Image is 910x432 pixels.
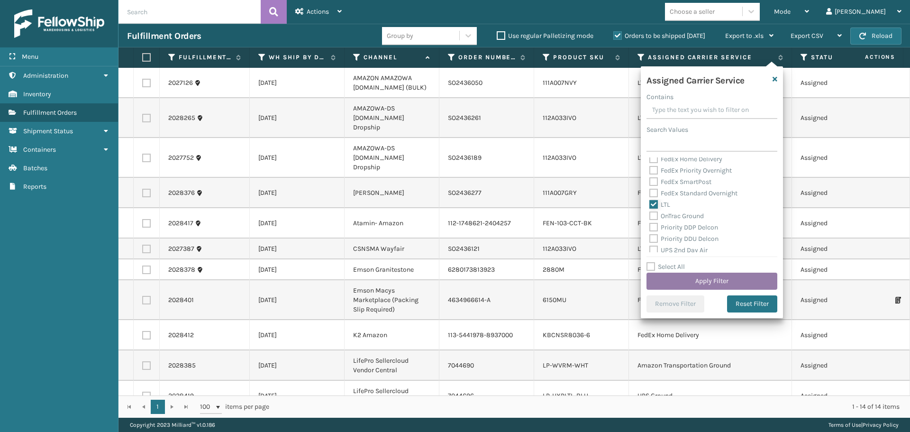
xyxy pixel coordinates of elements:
[387,31,413,41] div: Group by
[895,297,901,303] i: Print Packing Slip
[646,295,704,313] button: Remove Filter
[439,280,534,320] td: 4634966614-A
[792,320,887,350] td: Assigned
[646,92,673,102] label: Contains
[629,381,792,411] td: UPS Ground
[792,138,887,178] td: Assigned
[553,53,610,62] label: Product SKU
[168,153,194,163] a: 2027752
[22,53,38,61] span: Menu
[250,320,345,350] td: [DATE]
[23,146,56,154] span: Containers
[792,259,887,280] td: Assigned
[151,400,165,414] a: 1
[649,155,722,163] label: FedEx Home Delivery
[345,320,439,350] td: K2 Amazon
[646,273,777,290] button: Apply Filter
[649,223,718,231] label: Priority DDP Delcon
[648,53,773,62] label: Assigned Carrier Service
[439,239,534,259] td: SO2436121
[439,381,534,411] td: 7044696
[269,53,326,62] label: WH Ship By Date
[543,114,576,122] a: 112A033IVO
[345,381,439,411] td: LifePro Sellercloud Vendor Central
[629,68,792,98] td: LTL
[646,125,688,135] label: Search Values
[792,239,887,259] td: Assigned
[23,127,73,135] span: Shipment Status
[439,350,534,381] td: 7044690
[250,259,345,280] td: [DATE]
[649,189,737,197] label: FedEx Standard Overnight
[200,400,269,414] span: items per page
[543,266,564,274] a: 2880M
[792,68,887,98] td: Assigned
[23,90,51,98] span: Inventory
[168,244,194,254] a: 2027387
[828,422,861,428] a: Terms of Use
[649,212,704,220] label: OnTrac Ground
[250,280,345,320] td: [DATE]
[168,188,195,198] a: 2028376
[629,320,792,350] td: FedEx Home Delivery
[649,178,711,186] label: FedEx SmartPost
[863,422,899,428] a: Privacy Policy
[792,208,887,239] td: Assigned
[629,208,792,239] td: FedEx Home Delivery
[168,265,195,275] a: 2028378
[23,164,47,172] span: Batches
[250,208,345,239] td: [DATE]
[649,235,719,243] label: Priority DDU Delcon
[792,98,887,138] td: Assigned
[439,178,534,208] td: SO2436277
[497,32,593,40] label: Use regular Palletizing mode
[646,263,685,271] label: Select All
[345,259,439,280] td: Emson Granitestone
[345,208,439,239] td: Atamin- Amazon
[543,189,577,197] a: 111A007GRY
[792,178,887,208] td: Assigned
[543,219,592,227] a: FEN-103-CCT-BK
[725,32,764,40] span: Export to .xls
[774,8,791,16] span: Mode
[439,259,534,280] td: 6280173813923
[835,49,901,65] span: Actions
[127,30,201,42] h3: Fulfillment Orders
[250,350,345,381] td: [DATE]
[200,402,214,412] span: 100
[168,361,196,370] a: 2028385
[345,68,439,98] td: AMAZON AMAZOWA [DOMAIN_NAME] (BULK)
[439,98,534,138] td: SO2436261
[179,53,231,62] label: Fulfillment Order Id
[850,28,901,45] button: Reload
[629,178,792,208] td: FedEx Ground
[543,361,588,369] a: LP-WVRM-WHT
[439,138,534,178] td: SO2436189
[307,8,329,16] span: Actions
[345,280,439,320] td: Emson Macys Marketplace (Packing Slip Required)
[168,331,194,340] a: 2028412
[543,245,576,253] a: 112A033IVO
[543,392,588,400] a: LP-HXPLTL-BLU
[649,166,732,175] label: FedEx Priority Overnight
[543,154,576,162] a: 112A033IVO
[646,102,777,119] input: Type the text you wish to filter on
[14,9,104,38] img: logo
[439,208,534,239] td: 112-1748621-2404257
[345,178,439,208] td: [PERSON_NAME]
[649,246,708,254] label: UPS 2nd Day Air
[130,418,215,432] p: Copyright 2023 Milliard™ v 1.0.186
[364,53,421,62] label: Channel
[439,320,534,350] td: 113-5441978-8937000
[345,98,439,138] td: AMAZOWA-DS [DOMAIN_NAME] Dropship
[828,418,899,432] div: |
[282,402,900,412] div: 1 - 14 of 14 items
[629,98,792,138] td: LTL
[23,72,68,80] span: Administration
[792,280,887,320] td: Assigned
[250,381,345,411] td: [DATE]
[613,32,705,40] label: Orders to be shipped [DATE]
[168,295,194,305] a: 2028401
[629,259,792,280] td: FedEx Home Delivery
[345,239,439,259] td: CSNSMA Wayfair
